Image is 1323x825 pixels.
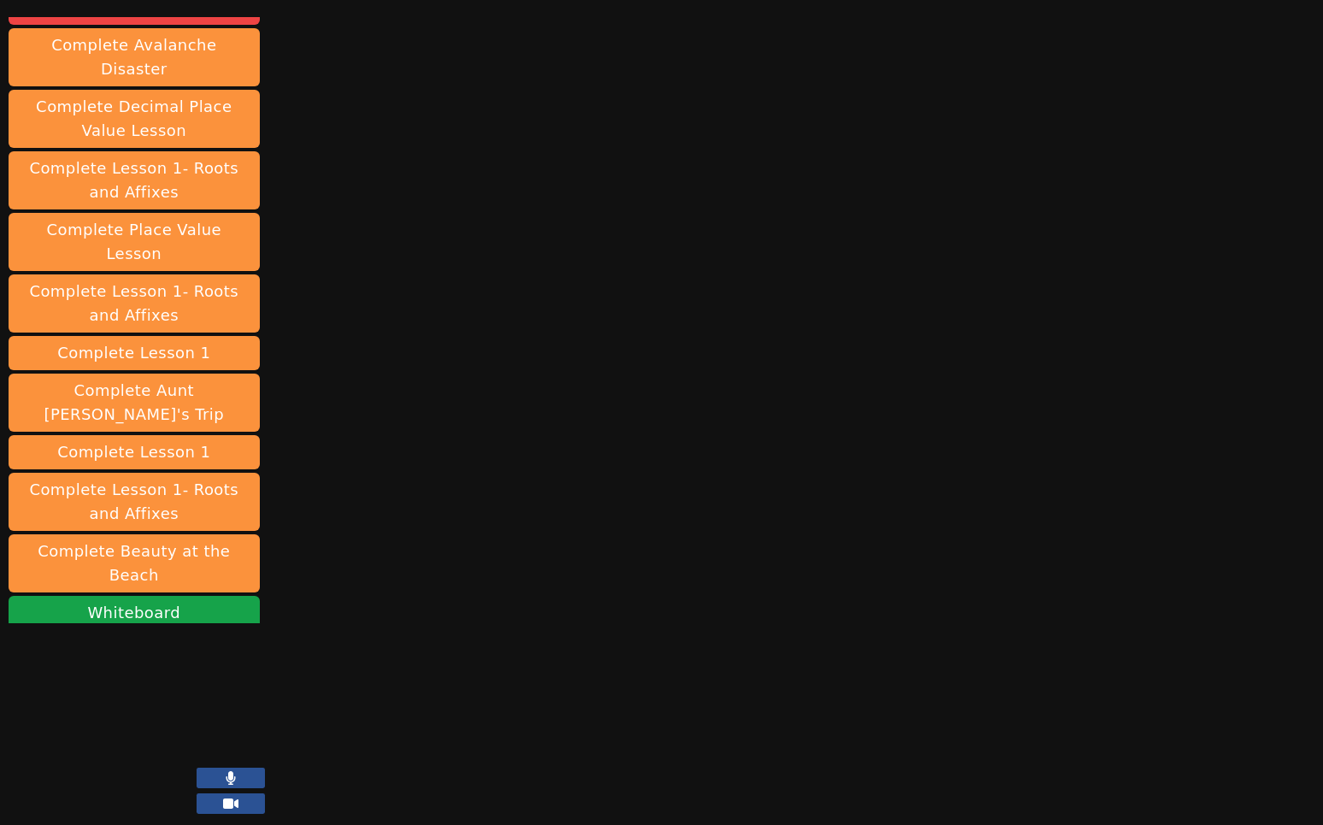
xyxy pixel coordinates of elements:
button: Complete Decimal Place Value Lesson [9,90,260,148]
button: Complete Place Value Lesson [9,213,260,271]
button: Complete Beauty at the Beach [9,534,260,592]
button: Complete Aunt [PERSON_NAME]'s Trip [9,374,260,432]
button: Complete Lesson 1- Roots and Affixes [9,151,260,209]
button: Complete Lesson 1- Roots and Affixes [9,473,260,531]
button: Complete Avalanche Disaster [9,28,260,86]
button: Complete Lesson 1 [9,435,260,469]
button: Whiteboard [9,596,260,630]
button: Complete Lesson 1 [9,336,260,370]
button: Complete Lesson 1- Roots and Affixes [9,274,260,333]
